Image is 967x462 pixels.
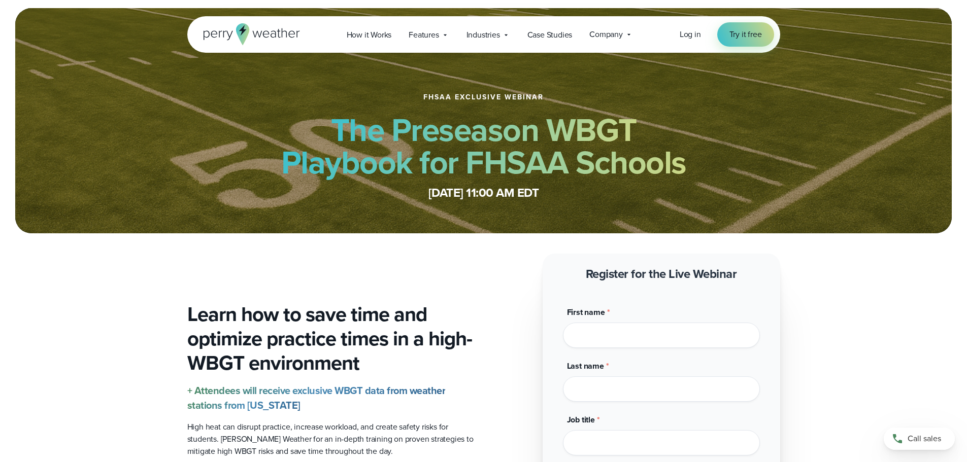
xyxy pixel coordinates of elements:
strong: [DATE] 11:00 AM EDT [428,184,539,202]
span: Case Studies [527,29,573,41]
span: First name [567,306,605,318]
a: How it Works [338,24,401,45]
a: Case Studies [519,24,581,45]
h1: FHSAA Exclusive Webinar [423,93,544,101]
span: Last name [567,360,604,372]
span: Features [409,29,439,41]
span: Company [589,28,623,41]
h3: Learn how to save time and optimize practice times in a high-WBGT environment [187,302,476,375]
span: Industries [466,29,500,41]
strong: + Attendees will receive exclusive WBGT data from weather stations from [US_STATE] [187,383,446,413]
span: Log in [680,28,701,40]
p: High heat can disrupt practice, increase workload, and create safety risks for students. [PERSON_... [187,421,476,457]
a: Try it free [717,22,774,47]
span: Try it free [729,28,762,41]
span: Call sales [908,433,941,445]
a: Call sales [884,428,955,450]
span: Job title [567,414,595,425]
span: How it Works [347,29,392,41]
a: Log in [680,28,701,41]
strong: Register for the Live Webinar [586,265,737,283]
strong: The Preseason WBGT Playbook for FHSAA Schools [281,106,686,186]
